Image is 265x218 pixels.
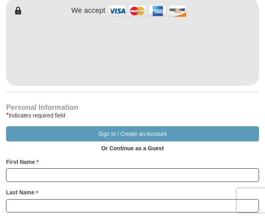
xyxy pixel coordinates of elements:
[71,6,106,15] h4: We accept
[6,156,35,168] strong: First Name
[107,2,188,20] img: credit cards accepted
[6,111,259,120] div: Indicates required field
[6,104,259,111] h4: Personal Information
[6,187,35,198] strong: Last Name
[101,145,164,151] strong: Or Continue as a Guest
[6,126,259,141] button: Sign In / Create an Account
